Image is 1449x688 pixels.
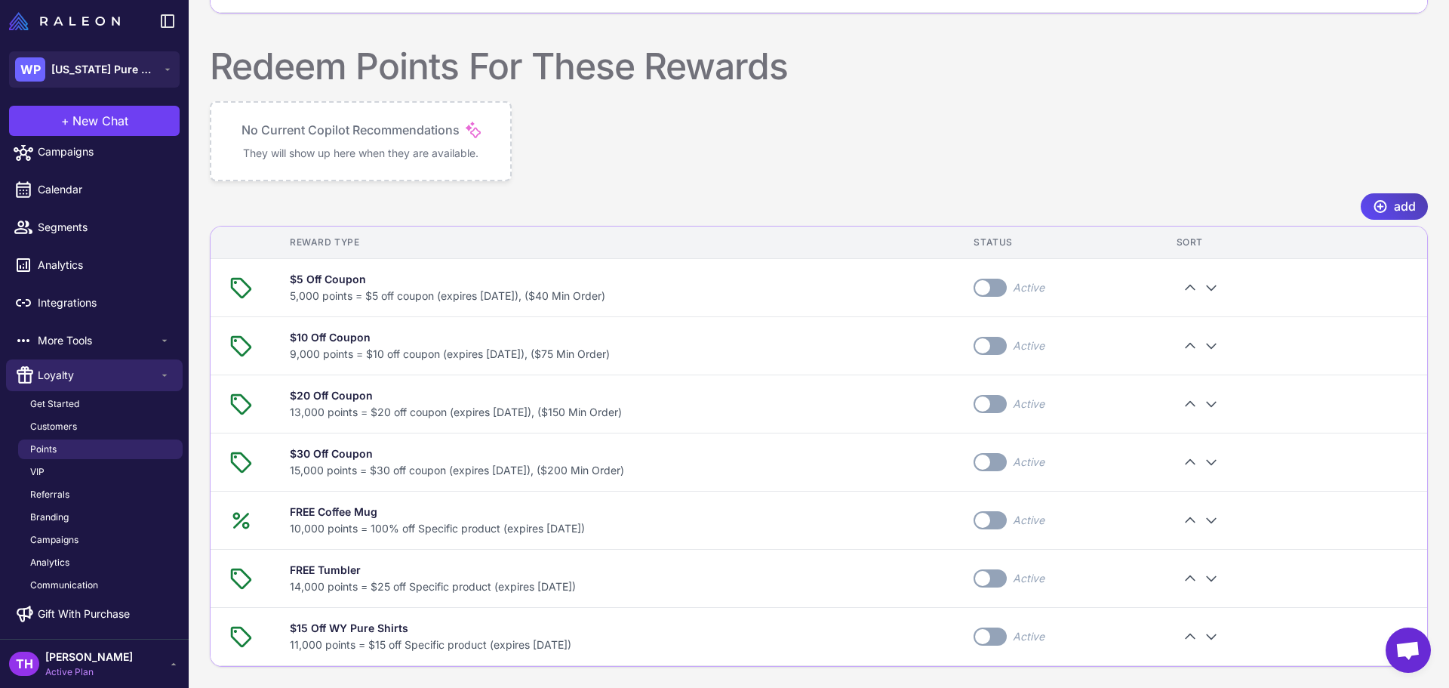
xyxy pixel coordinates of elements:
span: Referrals [30,488,69,501]
div: 11,000 points = $15 off Specific product (expires [DATE]) [290,637,937,653]
a: VIP [18,462,183,482]
a: Analytics [6,249,183,281]
span: + [61,112,69,130]
a: Get Started [18,394,183,414]
div: TH [9,652,39,676]
div: $15 Off WY Pure Shirts [290,620,937,637]
th: Sort [1158,227,1306,259]
div: Active [1013,628,1044,645]
span: Get Started [30,397,79,411]
span: Customers [30,420,77,433]
span: add [1394,193,1416,220]
button: +New Chat [9,106,180,136]
span: Active Plan [45,665,133,679]
div: 15,000 points = $30 off coupon (expires [DATE]), ($200 Min Order) [290,462,937,479]
span: Integrations [38,295,171,311]
div: Active [1013,338,1044,354]
a: Points [18,440,183,459]
div: Active [1013,454,1044,470]
span: [PERSON_NAME] [45,649,133,665]
span: More Tools [38,332,158,349]
th: Status [955,227,1158,259]
div: Active [1013,512,1044,529]
div: Active [1013,396,1044,412]
img: Magic [466,122,481,138]
div: Open chat [1386,628,1431,673]
div: Active [1013,279,1044,296]
th: Reward Type [272,227,955,259]
span: Points [30,443,57,456]
span: [US_STATE] Pure Natural Beef [51,61,157,78]
p: No Current Copilot Recommendations [241,121,460,139]
div: $10 Off Coupon [290,329,937,346]
a: Integrations [6,287,183,319]
div: 10,000 points = 100% off Specific product (expires [DATE]) [290,520,937,537]
a: Analytics [18,553,183,572]
img: Raleon Logo [9,12,120,30]
a: Calendar [6,174,183,205]
div: 14,000 points = $25 off Specific product (expires [DATE]) [290,578,937,595]
a: Campaigns [18,530,183,550]
div: 13,000 points = $20 off coupon (expires [DATE]), ($150 Min Order) [290,404,937,421]
span: Analytics [30,556,69,569]
div: $20 Off Coupon [290,387,937,404]
span: Loyalty [38,367,158,384]
a: Campaigns [6,136,183,168]
a: Communication [18,575,183,595]
span: Analytics [38,257,171,273]
div: WP [15,57,45,82]
span: Campaigns [30,533,78,547]
div: Redeem Points For These Rewards [210,44,788,89]
span: New Chat [72,112,128,130]
a: Branding [18,508,183,527]
div: $5 Off Coupon [290,271,937,288]
span: Campaigns [38,143,171,160]
div: Active [1013,570,1044,587]
a: Gift With Purchase [6,598,183,630]
button: WP[US_STATE] Pure Natural Beef [9,51,180,88]
div: FREE Coffee Mug [290,504,937,520]
div: FREE Tumbler [290,562,937,578]
a: Referrals [18,485,183,504]
span: Gift With Purchase [38,606,130,622]
a: Segments [6,211,183,243]
a: Customers [18,417,183,437]
div: $30 Off Coupon [290,446,937,462]
a: Raleon Logo [9,12,126,30]
span: Calendar [38,181,171,198]
div: 9,000 points = $10 off coupon (expires [DATE]), ($75 Min Order) [290,346,937,363]
span: VIP [30,465,45,479]
span: Segments [38,219,171,236]
div: 5,000 points = $5 off coupon (expires [DATE]), ($40 Min Order) [290,288,937,304]
span: Communication [30,578,98,592]
p: They will show up here when they are available. [229,145,492,162]
span: Branding [30,511,69,524]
